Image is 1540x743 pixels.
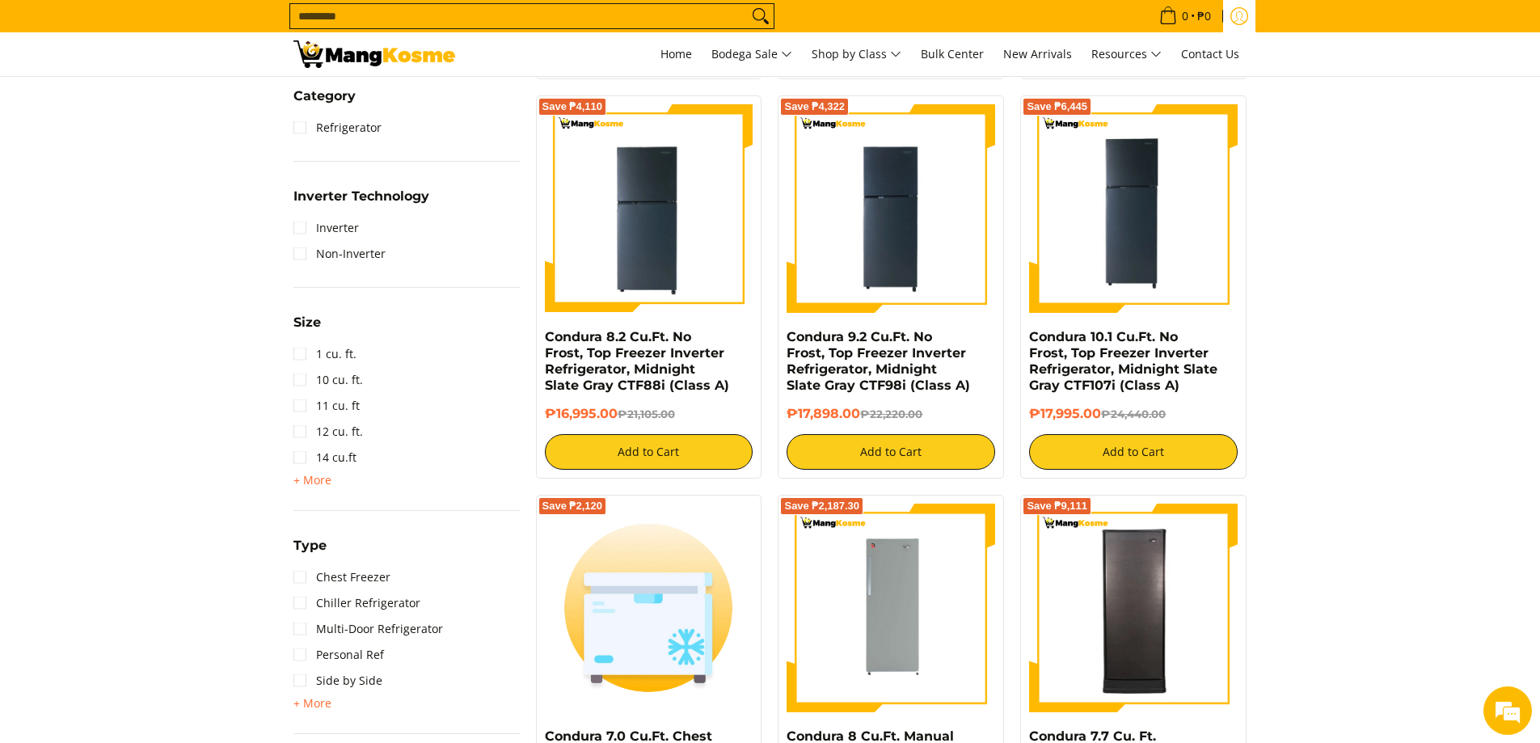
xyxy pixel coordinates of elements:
[293,190,429,215] summary: Open
[293,341,357,367] a: 1 cu. ft.
[618,407,675,420] del: ₱21,105.00
[293,590,420,616] a: Chiller Refrigerator
[293,419,363,445] a: 12 cu. ft.
[787,329,970,393] a: Condura 9.2 Cu.Ft. No Frost, Top Freezer Inverter Refrigerator, Midnight Slate Gray CTF98i (Class A)
[542,501,603,511] span: Save ₱2,120
[293,668,382,694] a: Side by Side
[1083,32,1170,76] a: Resources
[293,90,356,115] summary: Open
[293,642,384,668] a: Personal Ref
[545,504,753,712] img: chest-freezer-thumbnail-icon-mang-kosme
[1173,32,1247,76] a: Contact Us
[293,694,331,713] summary: Open
[1029,329,1217,393] a: Condura 10.1 Cu.Ft. No Frost, Top Freezer Inverter Refrigerator, Midnight Slate Gray CTF107i (Cla...
[787,406,995,422] h6: ₱17,898.00
[787,434,995,470] button: Add to Cart
[1181,46,1239,61] span: Contact Us
[293,564,390,590] a: Chest Freezer
[545,434,753,470] button: Add to Cart
[660,46,692,61] span: Home
[293,241,386,267] a: Non-Inverter
[293,316,321,329] span: Size
[293,539,327,552] span: Type
[860,407,922,420] del: ₱22,220.00
[293,539,327,564] summary: Open
[1029,406,1238,422] h6: ₱17,995.00
[1029,506,1238,710] img: Condura 7.7 Cu. Ft. Single Door Direct Cool Inverter, Steel Gray, CSD231SAi (Class B)
[1179,11,1191,22] span: 0
[545,406,753,422] h6: ₱16,995.00
[293,90,356,103] span: Category
[748,4,774,28] button: Search
[804,32,909,76] a: Shop by Class
[711,44,792,65] span: Bodega Sale
[293,393,360,419] a: 11 cu. ft
[293,40,455,68] img: Bodega Sale Refrigerator l Mang Kosme: Home Appliances Warehouse Sale
[921,46,984,61] span: Bulk Center
[545,104,753,313] img: Condura 8.2 Cu.Ft. No Frost, Top Freezer Inverter Refrigerator, Midnight Slate Gray CTF88i (Class A)
[1003,46,1072,61] span: New Arrivals
[703,32,800,76] a: Bodega Sale
[293,474,331,487] span: + More
[812,44,901,65] span: Shop by Class
[542,102,603,112] span: Save ₱4,110
[787,104,995,313] img: Condura 9.2 Cu.Ft. No Frost, Top Freezer Inverter Refrigerator, Midnight Slate Gray CTF98i (Class A)
[1029,104,1238,313] img: Condura 10.1 Cu.Ft. No Frost, Top Freezer Inverter Refrigerator, Midnight Slate Gray CTF107i (Cla...
[293,616,443,642] a: Multi-Door Refrigerator
[787,504,995,712] img: condura=8-cubic-feet-single-door-ref-class-c-full-view-mang-kosme
[995,32,1080,76] a: New Arrivals
[1027,102,1087,112] span: Save ₱6,445
[1027,501,1087,511] span: Save ₱9,111
[293,215,359,241] a: Inverter
[293,190,429,203] span: Inverter Technology
[652,32,700,76] a: Home
[293,316,321,341] summary: Open
[1101,407,1166,420] del: ₱24,440.00
[293,115,382,141] a: Refrigerator
[784,102,845,112] span: Save ₱4,322
[1091,44,1162,65] span: Resources
[545,329,729,393] a: Condura 8.2 Cu.Ft. No Frost, Top Freezer Inverter Refrigerator, Midnight Slate Gray CTF88i (Class A)
[293,367,363,393] a: 10 cu. ft.
[1195,11,1213,22] span: ₱0
[784,501,859,511] span: Save ₱2,187.30
[293,471,331,490] summary: Open
[471,32,1247,76] nav: Main Menu
[913,32,992,76] a: Bulk Center
[1029,434,1238,470] button: Add to Cart
[293,697,331,710] span: + More
[1154,7,1216,25] span: •
[293,445,357,471] a: 14 cu.ft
